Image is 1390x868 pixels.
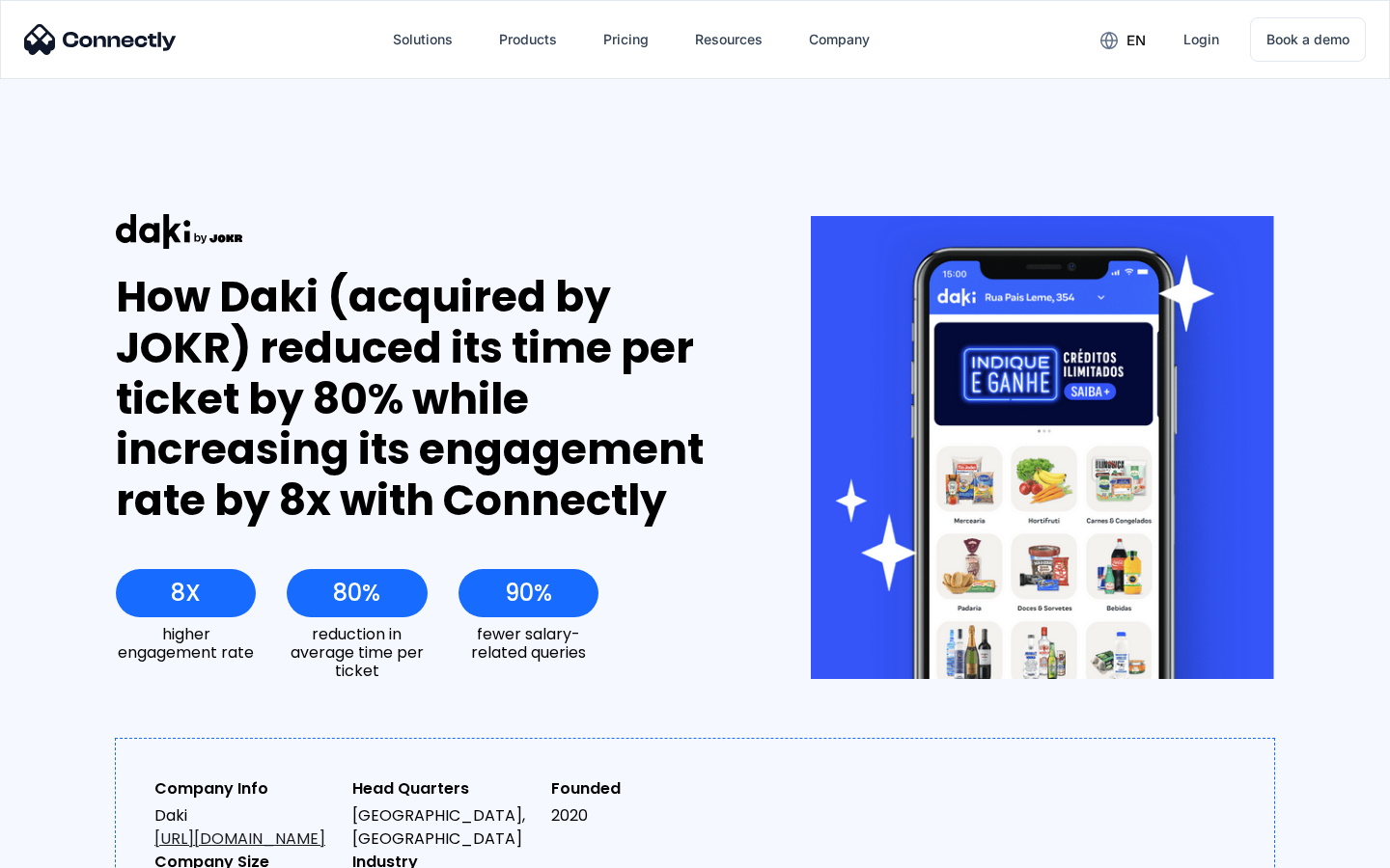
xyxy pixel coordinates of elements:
div: 80% [333,580,380,607]
div: Daki [154,804,337,851]
a: Book a demo [1250,17,1366,62]
a: [URL][DOMAIN_NAME] [154,827,325,850]
aside: Language selected: English [19,834,116,861]
div: Pricing [603,26,649,53]
div: higher engagement rate [116,625,256,662]
div: Resources [695,26,763,53]
ul: Language list [39,834,116,861]
div: Founded [551,777,734,800]
div: Head Quarters [352,777,535,800]
div: Login [1183,26,1219,53]
div: Company [809,26,870,53]
div: How Daki (acquired by JOKR) reduced its time per ticket by 80% while increasing its engagement ra... [116,272,740,527]
div: Products [499,26,557,53]
div: 2020 [551,804,734,827]
div: Solutions [393,26,453,53]
div: 90% [505,580,552,607]
div: reduction in average time per ticket [287,625,427,681]
div: [GEOGRAPHIC_DATA], [GEOGRAPHIC_DATA] [352,804,535,851]
div: 8X [171,580,201,607]
a: Pricing [588,16,664,63]
a: Login [1168,16,1235,63]
div: fewer salary-related queries [459,625,598,662]
div: en [1126,27,1146,54]
div: Company Info [154,777,337,800]
img: Connectly Logo [24,24,177,55]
